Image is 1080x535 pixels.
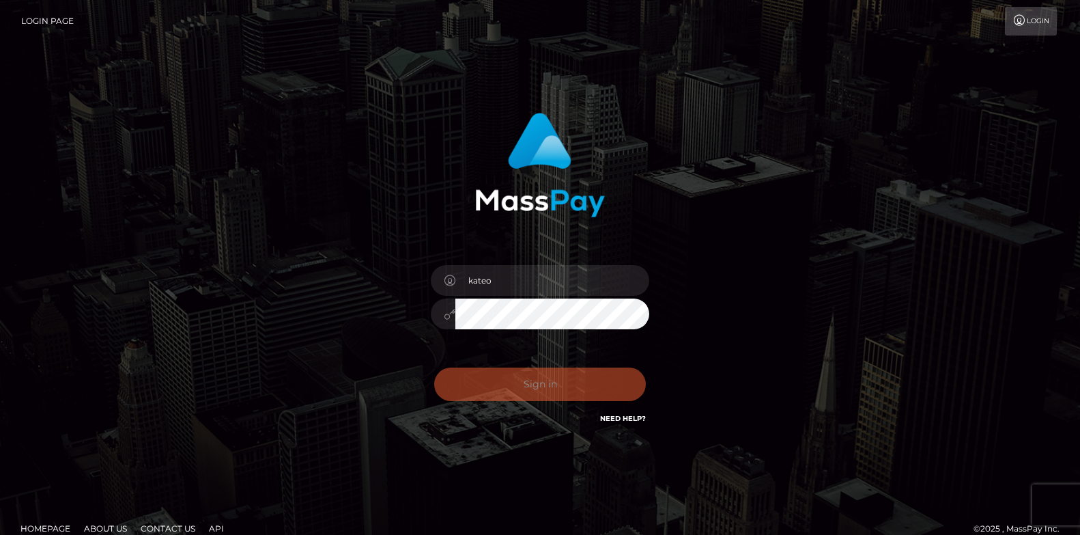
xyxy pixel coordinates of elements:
[600,414,646,423] a: Need Help?
[21,7,74,36] a: Login Page
[455,265,649,296] input: Username...
[1005,7,1057,36] a: Login
[475,113,605,217] img: MassPay Login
